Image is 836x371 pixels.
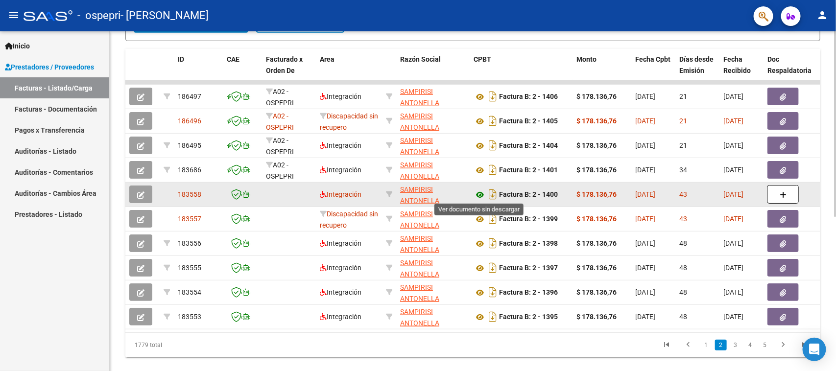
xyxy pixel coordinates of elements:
span: [DATE] [635,313,655,321]
span: [DATE] [635,215,655,223]
a: 1 [700,340,712,350]
span: Integración [320,239,361,247]
datatable-header-cell: Doc Respaldatoria [764,49,822,92]
span: - [PERSON_NAME] [120,5,209,26]
datatable-header-cell: ID [174,49,223,92]
datatable-header-cell: Facturado x Orden De [262,49,316,92]
span: 43 [679,190,687,198]
div: 27358862883 [400,282,466,302]
strong: $ 178.136,76 [576,313,617,321]
mat-icon: menu [8,9,20,21]
span: 186496 [178,117,201,125]
span: Integración [320,190,361,198]
strong: Factura B: 2 - 1405 [499,117,558,125]
datatable-header-cell: Area [316,49,382,92]
span: 183554 [178,288,201,296]
i: Descargar documento [486,138,499,153]
a: 2 [715,340,727,350]
div: 27358862883 [400,184,466,205]
strong: $ 178.136,76 [576,190,617,198]
i: Descargar documento [486,211,499,227]
li: page 2 [714,337,728,353]
span: Integración [320,288,361,296]
span: 48 [679,313,687,321]
li: page 3 [728,337,743,353]
strong: $ 178.136,76 [576,264,617,272]
span: SAMPIRISI ANTONELLA [400,210,439,229]
span: Discapacidad sin recupero [320,112,378,131]
i: Descargar documento [486,260,499,276]
strong: Factura B: 2 - 1398 [499,240,558,248]
span: 183557 [178,215,201,223]
span: A02 - OSPEPRI [266,137,294,156]
strong: Factura B: 2 - 1406 [499,93,558,101]
span: CPBT [474,55,491,63]
div: 27358862883 [400,257,466,278]
span: Monto [576,55,597,63]
span: SAMPIRISI ANTONELLA [400,161,439,180]
span: A02 - OSPEPRI [266,161,294,180]
span: [DATE] [723,166,743,174]
div: 27358862883 [400,209,466,229]
datatable-header-cell: CPBT [470,49,573,92]
li: page 4 [743,337,758,353]
strong: $ 178.136,76 [576,239,617,247]
span: 183553 [178,313,201,321]
span: 21 [679,117,687,125]
span: SAMPIRISI ANTONELLA [400,88,439,107]
div: 27358862883 [400,86,466,107]
span: [DATE] [635,166,655,174]
a: 5 [759,340,771,350]
span: Prestadores / Proveedores [5,62,94,72]
i: Descargar documento [486,309,499,325]
a: go to first page [657,340,676,350]
strong: $ 178.136,76 [576,215,617,223]
span: 186497 [178,93,201,100]
i: Descargar documento [486,284,499,300]
datatable-header-cell: Fecha Cpbt [631,49,675,92]
span: Integración [320,93,361,100]
span: Inicio [5,41,30,51]
span: 21 [679,141,687,149]
span: [DATE] [723,264,743,272]
span: SAMPIRISI ANTONELLA [400,137,439,156]
span: Razón Social [400,55,441,63]
strong: Factura B: 2 - 1401 [499,166,558,174]
strong: Factura B: 2 - 1399 [499,215,558,223]
strong: $ 178.136,76 [576,117,617,125]
span: [DATE] [723,141,743,149]
i: Descargar documento [486,186,499,202]
span: [DATE] [635,264,655,272]
span: Fecha Cpbt [635,55,670,63]
span: [DATE] [723,117,743,125]
strong: $ 178.136,76 [576,93,617,100]
span: 48 [679,239,687,247]
strong: $ 178.136,76 [576,141,617,149]
span: A02 - OSPEPRI [266,112,294,131]
span: 183556 [178,239,201,247]
span: Integración [320,313,361,321]
span: 48 [679,288,687,296]
li: page 1 [699,337,714,353]
div: Open Intercom Messenger [803,338,826,361]
span: [DATE] [723,93,743,100]
div: 27358862883 [400,160,466,180]
span: CAE [227,55,239,63]
li: page 5 [758,337,772,353]
datatable-header-cell: CAE [223,49,262,92]
span: [DATE] [723,288,743,296]
i: Descargar documento [486,235,499,251]
strong: Factura B: 2 - 1397 [499,264,558,272]
span: A02 - OSPEPRI [266,88,294,107]
span: [DATE] [723,190,743,198]
span: [DATE] [723,313,743,321]
div: 27358862883 [400,111,466,131]
span: [DATE] [635,117,655,125]
strong: Factura B: 2 - 1404 [499,142,558,150]
span: 183555 [178,264,201,272]
datatable-header-cell: Días desde Emisión [675,49,719,92]
span: 34 [679,166,687,174]
i: Descargar documento [486,89,499,104]
span: 183558 [178,190,201,198]
strong: Factura B: 2 - 1400 [499,191,558,199]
